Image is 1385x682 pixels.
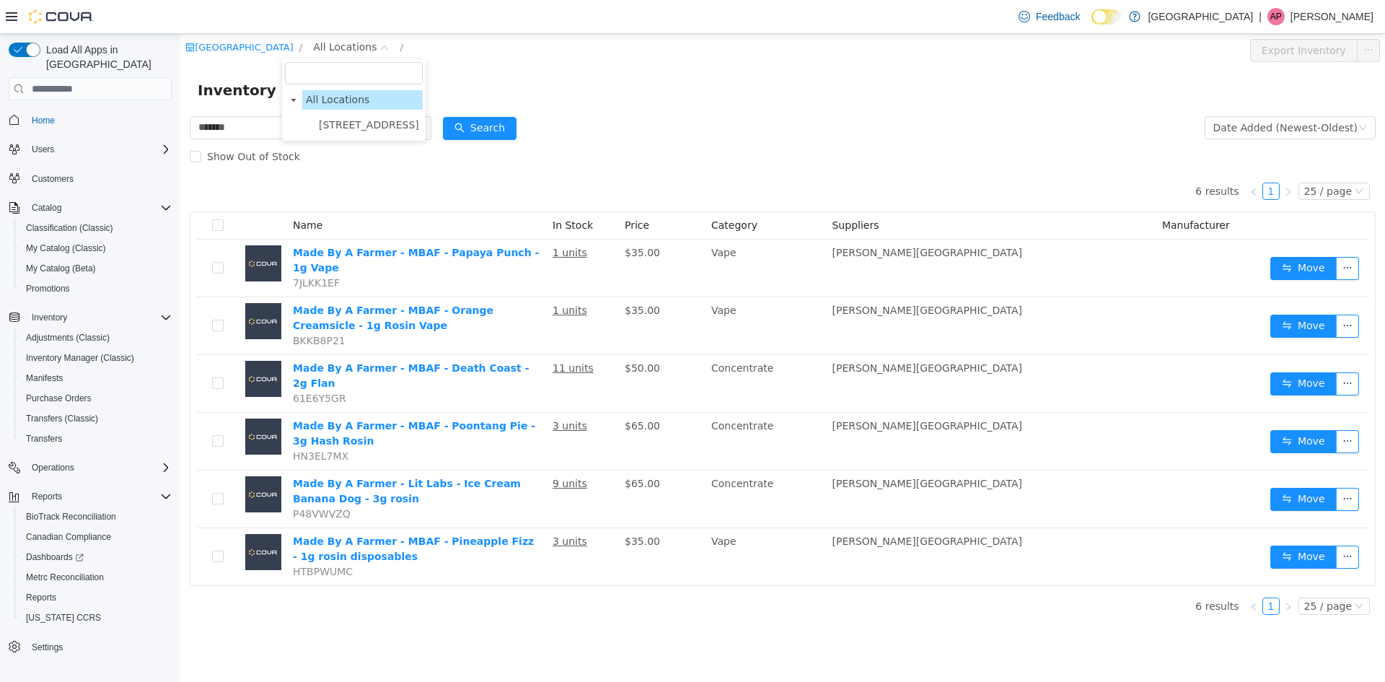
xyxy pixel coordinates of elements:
button: icon: swapMove [1090,281,1156,304]
img: Made By A Farmer - MBAF - Pineapple Fizz - 1g rosin disposables placeholder [65,500,101,536]
span: Catalog [32,202,61,214]
a: Dashboards [20,548,89,566]
input: filter select [105,28,242,51]
a: Purchase Orders [20,390,97,407]
button: Export Inventory [1070,5,1177,28]
span: $65.00 [444,386,480,398]
i: icon: down [1174,153,1183,163]
a: Manifests [20,370,69,387]
li: 1 [1082,564,1099,581]
a: Transfers [20,430,68,447]
span: [STREET_ADDRESS] [138,85,239,97]
button: Inventory [26,309,73,326]
span: All Locations [122,56,242,76]
span: Inventory Manager (Classic) [26,352,134,364]
td: Vape [525,494,646,551]
span: $65.00 [444,444,480,455]
span: My Catalog (Beta) [26,263,96,274]
div: Date Added (Newest-Oldest) [1033,83,1177,105]
td: Vape [525,206,646,263]
span: Customers [32,173,74,185]
li: Previous Page [1065,149,1082,166]
button: icon: ellipsis [1177,5,1200,28]
a: Feedback [1013,2,1086,31]
span: All Locations [133,5,196,21]
a: Metrc Reconciliation [20,569,110,586]
a: 1 [1083,564,1099,580]
span: Inventory Manager (Classic) [20,349,172,367]
span: Transfers [20,430,172,447]
a: Reports [20,589,62,606]
span: Inventory Manager [17,45,181,68]
span: Home [32,115,55,126]
a: Transfers (Classic) [20,410,104,427]
span: [PERSON_NAME][GEOGRAPHIC_DATA] [651,386,841,398]
td: Vape [525,263,646,321]
td: Concentrate [525,379,646,437]
i: icon: right [1104,569,1112,577]
span: BioTrack Reconciliation [26,511,116,523]
a: [US_STATE] CCRS [20,609,107,626]
a: Settings [26,639,69,656]
a: Dashboards [14,547,177,567]
button: icon: ellipsis [1156,281,1179,304]
span: AP [1270,8,1282,25]
img: Made By A Farmer - MBAF - Death Coast - 2g Flan placeholder [65,327,101,363]
span: Catalog [26,199,172,217]
span: My Catalog (Classic) [26,242,106,254]
span: Settings [32,642,63,653]
span: Reports [32,491,62,502]
a: Classification (Classic) [20,219,119,237]
button: Classification (Classic) [14,218,177,238]
a: Made By A Farmer - MBAF - Pineapple Fizz - 1g rosin disposables [113,502,353,528]
button: My Catalog (Beta) [14,258,177,279]
td: Concentrate [525,321,646,379]
span: Canadian Compliance [20,528,172,546]
button: Settings [3,637,177,657]
button: icon: swapMove [1090,396,1156,419]
span: Transfers (Classic) [20,410,172,427]
span: Metrc Reconciliation [26,572,104,583]
button: Purchase Orders [14,388,177,408]
a: Made By A Farmer - MBAF - Poontang Pie - 3g Hash Rosin [113,386,355,413]
i: icon: caret-down [110,63,117,70]
a: Home [26,112,61,129]
span: / [220,8,223,19]
img: Made By A Farmer - Lit Labs - Ice Cream Banana Dog - 3g rosin placeholder [65,442,101,478]
span: Transfers [26,433,62,445]
a: Made By A Farmer - MBAF - Papaya Punch - 1g Vape [113,213,359,240]
button: BioTrack Reconciliation [14,507,177,527]
a: Promotions [20,280,76,297]
span: $35.00 [444,213,480,224]
u: 9 units [372,444,407,455]
span: Suppliers [651,185,698,197]
span: Washington CCRS [20,609,172,626]
span: Classification (Classic) [26,222,113,234]
u: 1 units [372,271,407,282]
span: [PERSON_NAME][GEOGRAPHIC_DATA] [651,271,841,282]
span: Promotions [20,280,172,297]
span: HN3EL7MX [113,416,168,428]
span: Transfers (Classic) [26,413,98,424]
p: [GEOGRAPHIC_DATA] [1148,8,1253,25]
span: Reports [20,589,172,606]
span: 7JLKK1EF [113,243,159,255]
u: 1 units [372,213,407,224]
button: icon: swapMove [1090,223,1156,246]
span: My Catalog (Beta) [20,260,172,277]
a: 1 [1083,149,1099,165]
button: Catalog [3,198,177,218]
button: My Catalog (Classic) [14,238,177,258]
button: Adjustments (Classic) [14,328,177,348]
span: [PERSON_NAME][GEOGRAPHIC_DATA] [651,328,841,340]
span: Home [26,110,172,128]
span: Load All Apps in [GEOGRAPHIC_DATA] [40,43,172,71]
span: Promotions [26,283,70,294]
span: [PERSON_NAME][GEOGRAPHIC_DATA] [651,444,841,455]
span: 215 S 11th St [135,82,242,101]
p: | [1259,8,1262,25]
button: Catalog [26,199,67,217]
span: [PERSON_NAME][GEOGRAPHIC_DATA] [651,213,841,224]
span: Operations [32,462,74,473]
li: 1 [1082,149,1099,166]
